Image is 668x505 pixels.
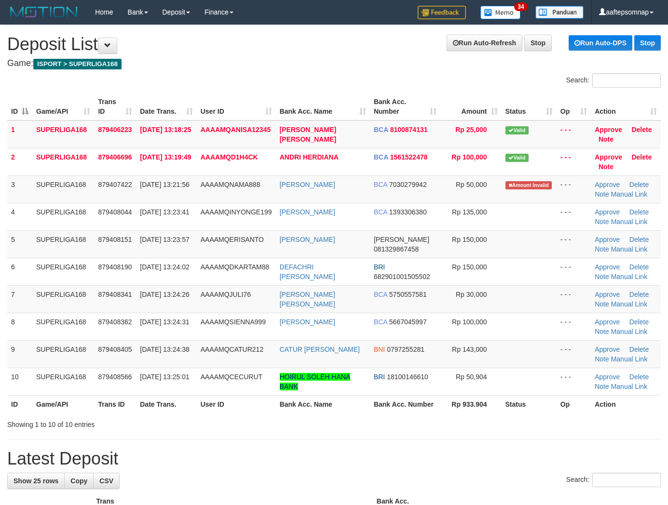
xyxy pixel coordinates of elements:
a: Stop [524,35,552,51]
span: BCA [374,208,387,216]
td: - - - [557,230,591,258]
span: Valid transaction [505,126,529,134]
a: CSV [93,473,120,489]
span: Copy [70,477,87,485]
span: [PERSON_NAME] [374,236,429,243]
span: Copy 081329867458 to clipboard [374,245,419,253]
td: 2 [7,148,32,175]
span: Copy 1561522478 to clipboard [390,153,428,161]
span: Copy 5667045997 to clipboard [389,318,427,326]
td: - - - [557,175,591,203]
th: Bank Acc. Name: activate to sort column ascending [276,93,370,120]
a: [PERSON_NAME] [280,318,335,326]
a: Manual Link [611,273,648,280]
span: Copy 5750557581 to clipboard [389,291,427,298]
th: Game/API [32,395,94,413]
span: 879406696 [98,153,132,161]
th: Status: activate to sort column ascending [502,93,557,120]
a: Approve [595,126,622,133]
a: Approve [595,153,622,161]
span: Copy 8100874131 to clipboard [390,126,428,133]
a: Delete [629,346,649,353]
a: Approve [595,208,620,216]
th: User ID [197,395,276,413]
a: Note [599,163,613,171]
td: SUPERLIGA168 [32,230,94,258]
span: [DATE] 13:24:31 [140,318,189,326]
a: Manual Link [611,355,648,363]
td: - - - [557,203,591,230]
span: CSV [99,477,113,485]
span: 879406223 [98,126,132,133]
td: SUPERLIGA168 [32,148,94,175]
span: BRI [374,373,385,381]
span: AAAAMQANISA12345 [201,126,271,133]
a: Note [595,300,609,308]
span: AAAAMQD1H4CK [201,153,258,161]
td: 6 [7,258,32,285]
th: Action [591,395,661,413]
a: Delete [629,291,649,298]
span: Rp 25,000 [455,126,487,133]
a: Note [595,245,609,253]
td: SUPERLIGA168 [32,120,94,148]
h1: Latest Deposit [7,449,661,468]
h4: Game: [7,59,661,68]
a: Manual Link [611,218,648,226]
td: - - - [557,313,591,340]
a: HOIRUL SOLEH HANA BANK [280,373,351,390]
img: panduan.png [535,6,584,19]
a: Note [599,135,613,143]
td: - - - [557,285,591,313]
a: ANDRI HERDIANA [280,153,339,161]
a: Delete [629,373,649,381]
span: Rp 50,904 [456,373,487,381]
td: SUPERLIGA168 [32,340,94,368]
a: Manual Link [611,245,648,253]
a: Approve [595,318,620,326]
a: Manual Link [611,383,648,390]
th: Bank Acc. Number [370,395,440,413]
a: Run Auto-DPS [569,35,632,51]
a: Manual Link [611,328,648,335]
td: 1 [7,120,32,148]
a: Note [595,218,609,226]
span: Copy 0797255281 to clipboard [387,346,424,353]
span: AAAAMQERISANTO [201,236,264,243]
td: - - - [557,120,591,148]
h1: Deposit List [7,35,661,54]
img: MOTION_logo.png [7,5,81,19]
td: SUPERLIGA168 [32,258,94,285]
span: Rp 135,000 [452,208,487,216]
th: Trans ID [94,395,136,413]
span: 879408044 [98,208,132,216]
th: Amount: activate to sort column ascending [440,93,501,120]
span: ISPORT > SUPERLIGA168 [33,59,122,69]
span: Rp 100,000 [451,153,487,161]
span: [DATE] 13:23:41 [140,208,189,216]
span: [DATE] 13:24:02 [140,263,189,271]
span: Copy 682901001505502 to clipboard [374,273,430,280]
span: 879408341 [98,291,132,298]
span: Rp 100,000 [452,318,487,326]
td: 9 [7,340,32,368]
a: Manual Link [611,300,648,308]
td: SUPERLIGA168 [32,313,94,340]
span: AAAAMQDKARTAM88 [201,263,270,271]
img: Feedback.jpg [418,6,466,19]
td: SUPERLIGA168 [32,368,94,395]
label: Search: [566,73,661,88]
span: Show 25 rows [14,477,58,485]
a: [PERSON_NAME] [PERSON_NAME] [280,126,336,143]
span: BRI [374,263,385,271]
span: 879408151 [98,236,132,243]
img: Button%20Memo.svg [480,6,521,19]
th: Bank Acc. Number: activate to sort column ascending [370,93,440,120]
span: AAAAMQNAMA888 [201,181,260,188]
span: AAAAMQINYONGE199 [201,208,272,216]
span: BCA [374,291,387,298]
td: - - - [557,258,591,285]
a: CATUR [PERSON_NAME] [280,346,360,353]
div: Showing 1 to 10 of 10 entries [7,416,271,429]
span: Amount is not matched [505,181,552,189]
